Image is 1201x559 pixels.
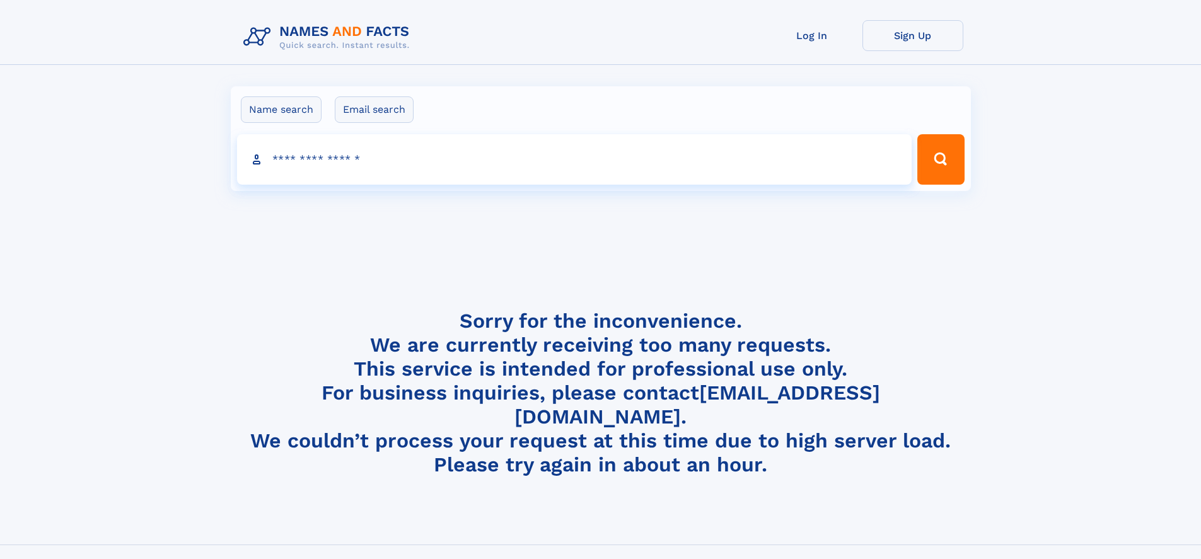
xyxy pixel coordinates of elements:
[238,20,420,54] img: Logo Names and Facts
[514,381,880,429] a: [EMAIL_ADDRESS][DOMAIN_NAME]
[238,309,963,477] h4: Sorry for the inconvenience. We are currently receiving too many requests. This service is intend...
[335,96,414,123] label: Email search
[762,20,862,51] a: Log In
[917,134,964,185] button: Search Button
[241,96,322,123] label: Name search
[862,20,963,51] a: Sign Up
[237,134,912,185] input: search input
